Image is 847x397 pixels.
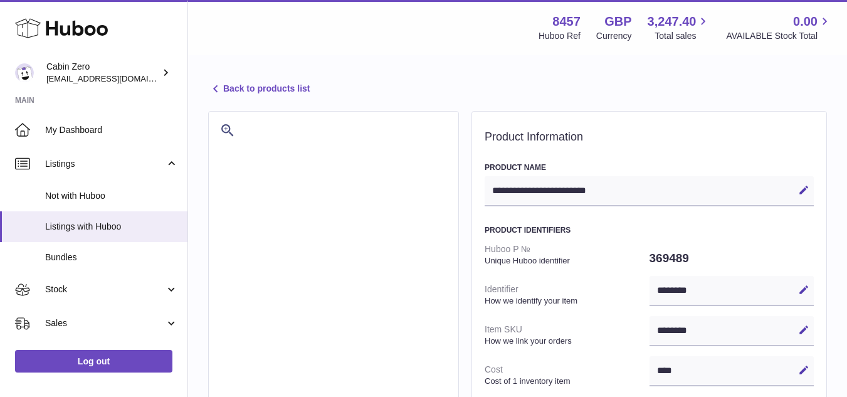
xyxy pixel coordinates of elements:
[45,158,165,170] span: Listings
[46,61,159,85] div: Cabin Zero
[793,13,818,30] span: 0.00
[648,13,697,30] span: 3,247.40
[485,319,650,351] dt: Item SKU
[485,238,650,271] dt: Huboo P №
[726,13,832,42] a: 0.00 AVAILABLE Stock Total
[15,350,172,373] a: Log out
[485,376,646,387] strong: Cost of 1 inventory item
[485,225,814,235] h3: Product Identifiers
[15,63,34,82] img: internalAdmin-8457@internal.huboo.com
[650,245,814,272] dd: 369489
[485,162,814,172] h3: Product Name
[485,295,646,307] strong: How we identify your item
[485,278,650,311] dt: Identifier
[726,30,832,42] span: AVAILABLE Stock Total
[655,30,710,42] span: Total sales
[45,221,178,233] span: Listings with Huboo
[45,190,178,202] span: Not with Huboo
[46,73,184,83] span: [EMAIL_ADDRESS][DOMAIN_NAME]
[648,13,711,42] a: 3,247.40 Total sales
[485,336,646,347] strong: How we link your orders
[596,30,632,42] div: Currency
[485,130,814,144] h2: Product Information
[604,13,631,30] strong: GBP
[45,283,165,295] span: Stock
[208,82,310,97] a: Back to products list
[485,359,650,391] dt: Cost
[45,251,178,263] span: Bundles
[552,13,581,30] strong: 8457
[45,317,165,329] span: Sales
[485,255,646,267] strong: Unique Huboo identifier
[539,30,581,42] div: Huboo Ref
[45,124,178,136] span: My Dashboard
